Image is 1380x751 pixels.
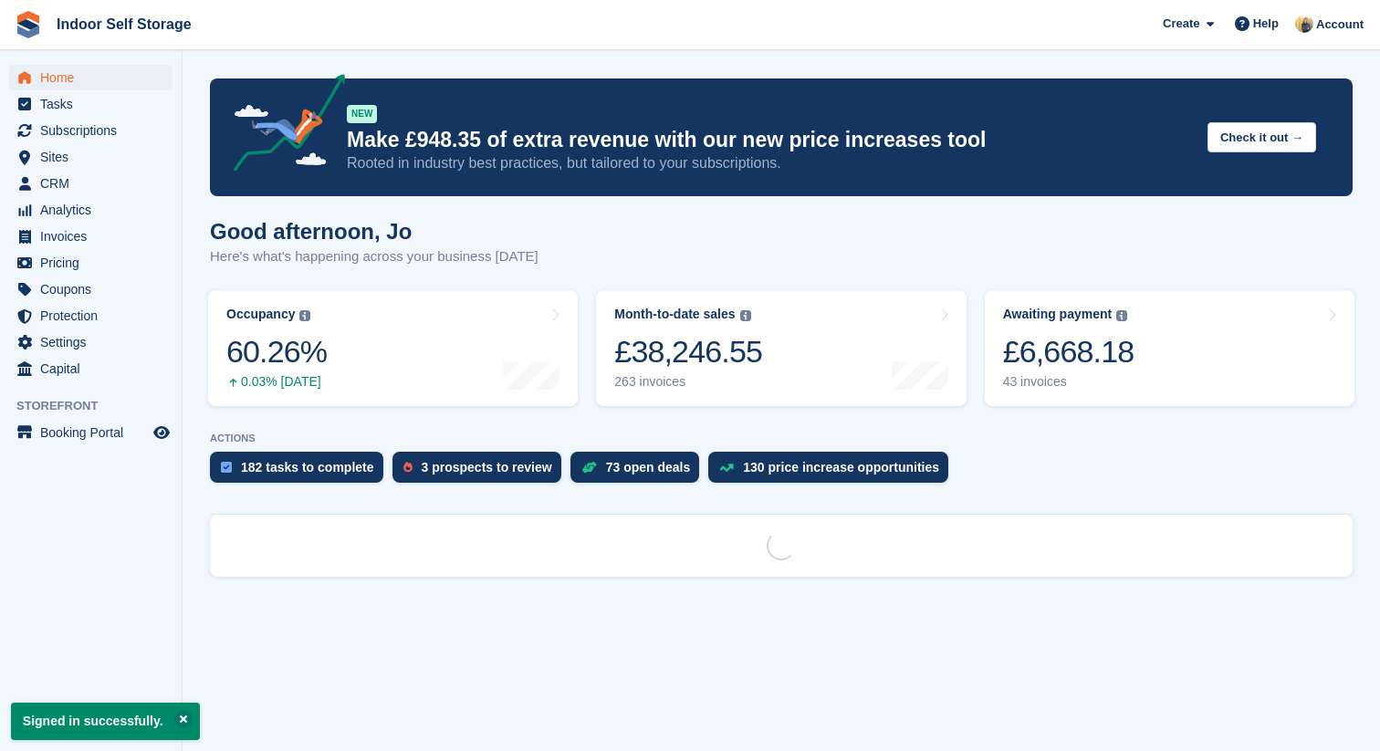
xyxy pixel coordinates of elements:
[614,374,762,390] div: 263 invoices
[9,224,172,249] a: menu
[40,420,150,445] span: Booking Portal
[40,356,150,381] span: Capital
[226,374,327,390] div: 0.03% [DATE]
[1003,333,1134,370] div: £6,668.18
[1163,15,1199,33] span: Create
[210,246,538,267] p: Here's what's happening across your business [DATE]
[1116,310,1127,321] img: icon-info-grey-7440780725fd019a000dd9b08b2336e03edf1995a4989e88bcd33f0948082b44.svg
[9,91,172,117] a: menu
[40,65,150,90] span: Home
[210,433,1353,444] p: ACTIONS
[9,420,172,445] a: menu
[49,9,199,39] a: Indoor Self Storage
[40,224,150,249] span: Invoices
[241,460,374,475] div: 182 tasks to complete
[221,462,232,473] img: task-75834270c22a3079a89374b754ae025e5fb1db73e45f91037f5363f120a921f8.svg
[226,333,327,370] div: 60.26%
[9,144,172,170] a: menu
[11,703,200,740] p: Signed in successfully.
[218,74,346,178] img: price-adjustments-announcement-icon-8257ccfd72463d97f412b2fc003d46551f7dbcb40ab6d574587a9cd5c0d94...
[40,91,150,117] span: Tasks
[1253,15,1279,33] span: Help
[1295,15,1313,33] img: Jo Moon
[708,452,957,492] a: 130 price increase opportunities
[1003,307,1113,322] div: Awaiting payment
[403,462,413,473] img: prospect-51fa495bee0391a8d652442698ab0144808aea92771e9ea1ae160a38d050c398.svg
[614,307,735,322] div: Month-to-date sales
[570,452,709,492] a: 73 open deals
[347,105,377,123] div: NEW
[40,197,150,223] span: Analytics
[15,11,42,38] img: stora-icon-8386f47178a22dfd0bd8f6a31ec36ba5ce8667c1dd55bd0f319d3a0aa187defe.svg
[596,290,966,406] a: Month-to-date sales £38,246.55 263 invoices
[40,276,150,302] span: Coupons
[40,118,150,143] span: Subscriptions
[740,310,751,321] img: icon-info-grey-7440780725fd019a000dd9b08b2336e03edf1995a4989e88bcd33f0948082b44.svg
[40,171,150,196] span: CRM
[299,310,310,321] img: icon-info-grey-7440780725fd019a000dd9b08b2336e03edf1995a4989e88bcd33f0948082b44.svg
[210,452,392,492] a: 182 tasks to complete
[40,250,150,276] span: Pricing
[1207,122,1316,152] button: Check it out →
[9,276,172,302] a: menu
[985,290,1354,406] a: Awaiting payment £6,668.18 43 invoices
[606,460,691,475] div: 73 open deals
[422,460,552,475] div: 3 prospects to review
[1003,374,1134,390] div: 43 invoices
[392,452,570,492] a: 3 prospects to review
[226,307,295,322] div: Occupancy
[581,461,597,474] img: deal-1b604bf984904fb50ccaf53a9ad4b4a5d6e5aea283cecdc64d6e3604feb123c2.svg
[719,464,734,472] img: price_increase_opportunities-93ffe204e8149a01c8c9dc8f82e8f89637d9d84a8eef4429ea346261dce0b2c0.svg
[9,250,172,276] a: menu
[210,219,538,244] h1: Good afternoon, Jo
[40,329,150,355] span: Settings
[9,303,172,329] a: menu
[208,290,578,406] a: Occupancy 60.26% 0.03% [DATE]
[40,303,150,329] span: Protection
[9,356,172,381] a: menu
[347,153,1193,173] p: Rooted in industry best practices, but tailored to your subscriptions.
[151,422,172,443] a: Preview store
[9,197,172,223] a: menu
[1316,16,1364,34] span: Account
[9,65,172,90] a: menu
[9,329,172,355] a: menu
[16,397,182,415] span: Storefront
[9,118,172,143] a: menu
[9,171,172,196] a: menu
[743,460,939,475] div: 130 price increase opportunities
[347,127,1193,153] p: Make £948.35 of extra revenue with our new price increases tool
[614,333,762,370] div: £38,246.55
[40,144,150,170] span: Sites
